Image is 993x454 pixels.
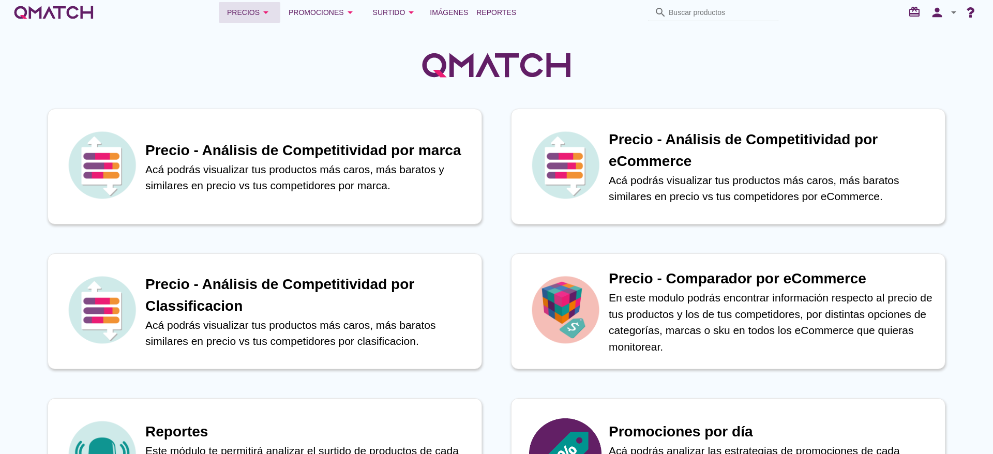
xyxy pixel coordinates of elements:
i: person [927,5,947,20]
button: Precios [219,2,280,23]
div: Promociones [289,6,356,19]
i: arrow_drop_down [405,6,417,19]
a: Imágenes [426,2,472,23]
input: Buscar productos [669,4,772,21]
h1: Precio - Comparador por eCommerce [609,268,935,290]
button: Promociones [280,2,365,23]
i: arrow_drop_down [344,6,356,19]
a: iconPrecio - Análisis de Competitividad por ClassificacionAcá podrás visualizar tus productos más... [33,253,496,369]
p: Acá podrás visualizar tus productos más caros, más baratos similares en precio vs tus competidore... [145,317,471,350]
p: Acá podrás visualizar tus productos más caros, más baratos similares en precio vs tus competidore... [609,172,935,205]
img: QMatchLogo [419,39,574,91]
img: icon [529,129,601,201]
a: white-qmatch-logo [12,2,95,23]
p: Acá podrás visualizar tus productos más caros, más baratos y similares en precio vs tus competido... [145,161,471,194]
h1: Promociones por día [609,421,935,443]
h1: Reportes [145,421,471,443]
i: arrow_drop_down [947,6,960,19]
i: redeem [908,6,925,18]
h1: Precio - Análisis de Competitividad por eCommerce [609,129,935,172]
span: Imágenes [430,6,468,19]
a: iconPrecio - Comparador por eCommerceEn este modulo podrás encontrar información respecto al prec... [496,253,960,369]
button: Surtido [365,2,426,23]
a: Reportes [472,2,520,23]
h1: Precio - Análisis de Competitividad por Classificacion [145,274,471,317]
img: icon [66,274,138,346]
i: search [654,6,667,19]
h1: Precio - Análisis de Competitividad por marca [145,140,471,161]
a: iconPrecio - Análisis de Competitividad por marcaAcá podrás visualizar tus productos más caros, m... [33,109,496,224]
img: icon [66,129,138,201]
div: Surtido [373,6,418,19]
p: En este modulo podrás encontrar información respecto al precio de tus productos y los de tus comp... [609,290,935,355]
i: arrow_drop_down [260,6,272,19]
div: Precios [227,6,272,19]
span: Reportes [476,6,516,19]
a: iconPrecio - Análisis de Competitividad por eCommerceAcá podrás visualizar tus productos más caro... [496,109,960,224]
img: icon [529,274,601,346]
